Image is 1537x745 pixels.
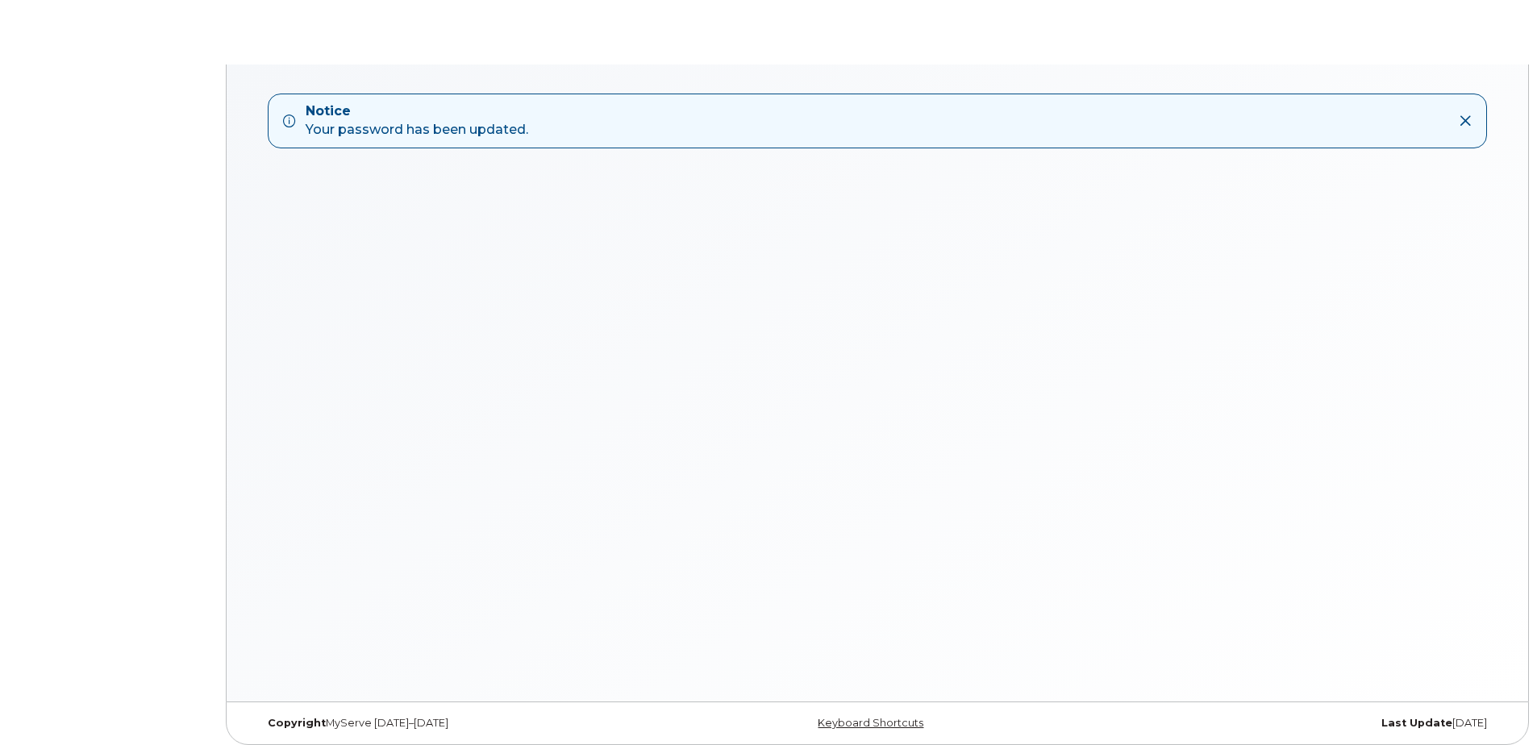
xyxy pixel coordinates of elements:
strong: Copyright [268,717,326,729]
div: MyServe [DATE]–[DATE] [256,717,670,730]
strong: Last Update [1381,717,1452,729]
div: [DATE] [1085,717,1499,730]
strong: Notice [306,102,528,121]
a: Keyboard Shortcuts [818,717,923,729]
div: Your password has been updated. [306,102,528,139]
